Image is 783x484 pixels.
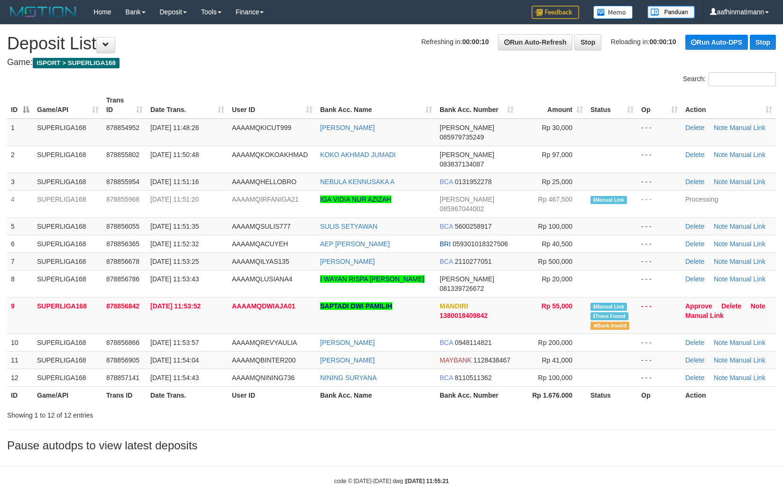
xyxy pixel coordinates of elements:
[33,146,102,173] td: SUPERLIGA168
[320,258,375,265] a: [PERSON_NAME]
[542,124,572,131] span: Rp 30,000
[320,356,375,364] a: [PERSON_NAME]
[542,302,572,310] span: Rp 55,000
[232,258,289,265] span: AAAAMQILYAS135
[729,258,765,265] a: Manual Link
[33,297,102,334] td: SUPERLIGA168
[729,178,765,186] a: Manual Link
[455,258,492,265] span: Copy 2110277051 to clipboard
[7,252,33,270] td: 7
[637,351,682,369] td: - - -
[150,275,199,283] span: [DATE] 11:53:43
[440,195,494,203] span: [PERSON_NAME]
[33,334,102,351] td: SUPERLIGA168
[33,190,102,217] td: SUPERLIGA168
[685,124,704,131] a: Delete
[228,92,316,119] th: User ID: activate to sort column ascending
[33,386,102,404] th: Game/API
[452,240,508,248] span: Copy 059301018327506 to clipboard
[685,35,748,50] a: Run Auto-DPS
[7,297,33,334] td: 9
[683,72,776,86] label: Search:
[729,374,765,382] a: Manual Link
[106,240,139,248] span: 878856365
[232,339,297,346] span: AAAAMQREVYAULIA
[729,275,765,283] a: Manual Link
[232,356,296,364] span: AAAAMQBINTER200
[33,58,120,68] span: ISPORT > SUPERLIGA168
[590,322,629,330] span: Bank is not match
[7,119,33,146] td: 1
[685,339,704,346] a: Delete
[714,356,728,364] a: Note
[685,178,704,186] a: Delete
[316,386,436,404] th: Bank Acc. Name
[106,339,139,346] span: 878856866
[33,252,102,270] td: SUPERLIGA168
[150,124,199,131] span: [DATE] 11:48:26
[685,240,704,248] a: Delete
[33,173,102,190] td: SUPERLIGA168
[232,240,288,248] span: AAAAMQACUYEH
[650,38,676,46] strong: 00:00:10
[232,124,291,131] span: AAAAMQKICUT999
[637,146,682,173] td: - - -
[106,151,139,158] span: 878855802
[320,151,396,158] a: KOKO AKHMAD JUMADI
[462,38,489,46] strong: 00:00:10
[150,240,199,248] span: [DATE] 11:52:32
[440,160,484,168] span: Copy 083837134087 to clipboard
[150,223,199,230] span: [DATE] 11:51:35
[685,356,704,364] a: Delete
[542,178,572,186] span: Rp 25,000
[7,146,33,173] td: 2
[538,223,572,230] span: Rp 100,000
[440,223,453,230] span: BCA
[590,303,627,311] span: Manually Linked
[440,339,453,346] span: BCA
[714,374,728,382] a: Note
[7,58,776,67] h4: Game:
[532,6,579,19] img: Feedback.jpg
[517,92,587,119] th: Amount: activate to sort column ascending
[440,302,468,310] span: MANDIRI
[106,258,139,265] span: 878856678
[33,235,102,252] td: SUPERLIGA168
[714,178,728,186] a: Note
[316,92,436,119] th: Bank Acc. Name: activate to sort column ascending
[150,339,199,346] span: [DATE] 11:53:57
[637,173,682,190] td: - - -
[538,374,572,382] span: Rp 100,000
[714,339,728,346] a: Note
[150,374,199,382] span: [DATE] 11:54:43
[7,235,33,252] td: 6
[714,151,728,158] a: Note
[637,386,682,404] th: Op
[637,334,682,351] td: - - -
[33,270,102,297] td: SUPERLIGA168
[150,258,199,265] span: [DATE] 11:53:25
[637,270,682,297] td: - - -
[542,151,572,158] span: Rp 97,000
[7,5,79,19] img: MOTION_logo.png
[682,92,776,119] th: Action: activate to sort column ascending
[538,258,572,265] span: Rp 500,000
[7,92,33,119] th: ID: activate to sort column descending
[320,195,391,203] a: IGA VIDIA NUR AZIZAH
[232,223,291,230] span: AAAAMQSULIS777
[714,258,728,265] a: Note
[440,312,488,319] span: Copy 1380018409842 to clipboard
[232,151,308,158] span: AAAAMQKOKOAKHMAD
[750,35,776,50] a: Stop
[440,285,484,292] span: Copy 081339726672 to clipboard
[542,356,572,364] span: Rp 41,000
[440,258,453,265] span: BCA
[33,119,102,146] td: SUPERLIGA168
[682,190,776,217] td: Processing
[150,195,199,203] span: [DATE] 11:51:20
[440,374,453,382] span: BCA
[587,92,637,119] th: Status: activate to sort column ascending
[637,369,682,386] td: - - -
[685,223,704,230] a: Delete
[102,92,147,119] th: Trans ID: activate to sort column ascending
